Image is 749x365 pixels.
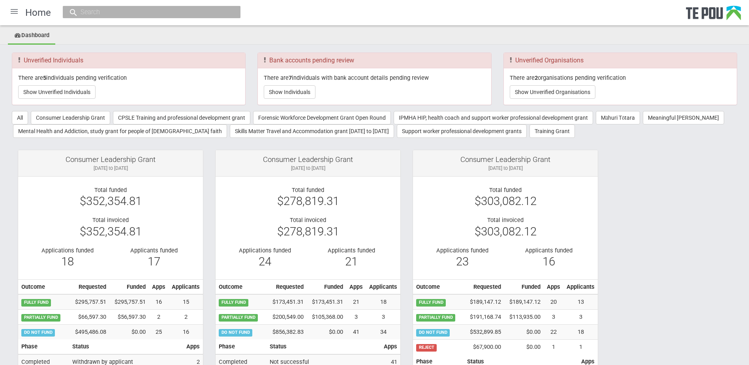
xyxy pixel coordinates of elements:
[21,329,55,336] span: DO NOT FUND
[511,247,586,254] div: Applicants funded
[149,310,169,325] td: 2
[68,310,109,325] td: $66,597.30
[169,279,203,294] th: Applicants
[504,325,544,340] td: $0.00
[222,198,394,205] div: $278,819.31
[425,247,499,254] div: Applications funded
[149,294,169,309] td: 16
[419,198,592,205] div: $303,082.12
[346,294,366,309] td: 21
[13,124,227,138] button: Mental Health and Addiction, study grant for people of [DEMOGRAPHIC_DATA] faith
[510,74,731,81] p: There are organisations pending verification
[416,329,450,336] span: DO NOT FUND
[230,124,394,138] button: Skills Matter Travel and Accommodation grant [DATE] to [DATE]
[183,339,203,354] th: Apps
[463,310,504,325] td: $191,168.74
[266,310,307,325] td: $200,549.00
[419,228,592,235] div: $303,082.12
[563,310,598,325] td: 3
[544,279,563,294] th: Apps
[8,27,55,45] a: Dashboard
[227,247,302,254] div: Applications funded
[419,165,592,172] div: [DATE] to [DATE]
[544,340,563,354] td: 1
[222,186,394,194] div: Total funded
[12,111,28,124] button: All
[596,111,640,124] button: Māhuri Tōtara
[346,325,366,339] td: 41
[68,279,109,294] th: Requested
[169,310,203,325] td: 2
[425,258,499,265] div: 23
[68,294,109,309] td: $295,757.51
[227,258,302,265] div: 24
[21,299,51,306] span: FULLY FUND
[24,198,197,205] div: $352,354.81
[419,156,592,163] div: Consumer Leadership Grant
[149,325,169,339] td: 25
[463,279,504,294] th: Requested
[113,111,250,124] button: CPSLE Training and professional development grant
[307,310,346,325] td: $105,368.00
[307,279,346,294] th: Funded
[24,228,197,235] div: $352,354.81
[544,294,563,309] td: 20
[253,111,391,124] button: Forensic Workforce Development Grant Open Round
[504,340,544,354] td: $0.00
[78,8,217,16] input: Search
[366,294,400,309] td: 18
[394,111,593,124] button: IPMHA HIP, health coach and support worker professional development grant
[511,258,586,265] div: 16
[18,279,68,294] th: Outcome
[463,325,504,340] td: $532,899.85
[24,216,197,224] div: Total invoiced
[264,74,485,81] p: There are individuals with bank account details pending review
[30,258,105,265] div: 18
[216,279,266,294] th: Outcome
[24,165,197,172] div: [DATE] to [DATE]
[416,314,455,321] span: PARTIALLY FUND
[18,339,69,354] th: Phase
[416,299,446,306] span: FULLY FUND
[109,325,149,339] td: $0.00
[149,279,169,294] th: Apps
[116,258,191,265] div: 17
[266,279,307,294] th: Requested
[307,294,346,309] td: $173,451.31
[219,299,248,306] span: FULLY FUND
[169,294,203,309] td: 15
[413,279,463,294] th: Outcome
[314,247,389,254] div: Applicants funded
[264,57,485,64] h3: Bank accounts pending review
[289,74,292,81] b: 7
[563,294,598,309] td: 13
[219,314,258,321] span: PARTIALLY FUND
[563,325,598,340] td: 18
[346,279,366,294] th: Apps
[346,310,366,325] td: 3
[18,85,96,99] button: Show Unverified Individuals
[264,85,315,99] button: Show Individuals
[366,310,400,325] td: 3
[504,310,544,325] td: $113,935.00
[222,156,394,163] div: Consumer Leadership Grant
[381,339,400,354] th: Apps
[463,294,504,309] td: $189,147.12
[366,325,400,339] td: 34
[31,111,110,124] button: Consumer Leadership Grant
[366,279,400,294] th: Applicants
[266,325,307,339] td: $856,382.83
[463,340,504,354] td: $67,900.00
[266,294,307,309] td: $173,451.31
[24,156,197,163] div: Consumer Leadership Grant
[68,325,109,339] td: $495,486.08
[544,310,563,325] td: 3
[563,279,598,294] th: Applicants
[419,216,592,224] div: Total invoiced
[116,247,191,254] div: Applicants funded
[169,325,203,339] td: 16
[314,258,389,265] div: 21
[109,310,149,325] td: $56,597.30
[18,74,239,81] p: There are individuals pending verification
[109,294,149,309] td: $295,757.51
